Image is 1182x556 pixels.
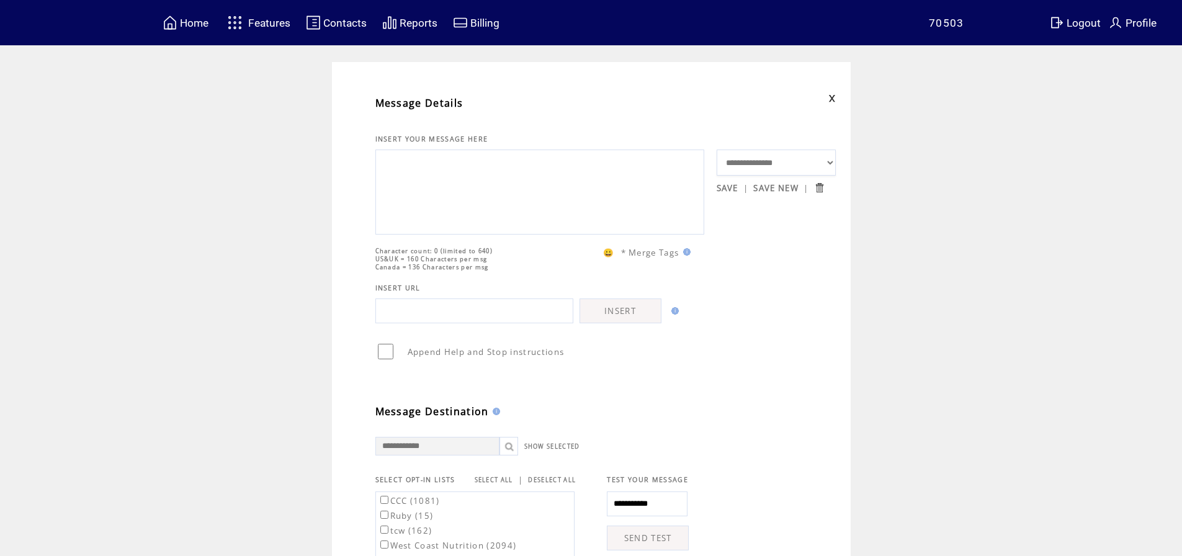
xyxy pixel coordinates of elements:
[408,346,565,357] span: Append Help and Stop instructions
[375,475,455,484] span: SELECT OPT-IN LISTS
[378,510,434,521] label: Ruby (15)
[524,442,580,451] a: SHOW SELECTED
[717,182,738,194] a: SAVE
[378,525,432,536] label: tcw (162)
[380,496,388,504] input: CCC (1081)
[161,13,210,32] a: Home
[607,526,689,550] a: SEND TEST
[753,182,799,194] a: SAVE NEW
[378,495,440,506] label: CCC (1081)
[375,135,488,143] span: INSERT YOUR MESSAGE HERE
[621,247,679,258] span: * Merge Tags
[222,11,292,35] a: Features
[375,96,463,110] span: Message Details
[804,182,808,194] span: |
[248,17,290,29] span: Features
[180,17,208,29] span: Home
[1126,17,1157,29] span: Profile
[375,255,488,263] span: US&UK = 160 Characters per msg
[453,15,468,30] img: creidtcard.svg
[1049,15,1064,30] img: exit.svg
[380,526,388,534] input: tcw (162)
[382,15,397,30] img: chart.svg
[489,408,500,415] img: help.gif
[470,17,499,29] span: Billing
[528,476,576,484] a: DESELECT ALL
[375,284,421,292] span: INSERT URL
[375,405,489,418] span: Message Destination
[451,13,501,32] a: Billing
[380,540,388,549] input: West Coast Nutrition (2094)
[380,511,388,519] input: Ruby (15)
[380,13,439,32] a: Reports
[518,474,523,485] span: |
[1067,17,1101,29] span: Logout
[375,247,493,255] span: Character count: 0 (limited to 640)
[1106,13,1158,32] a: Profile
[929,17,964,29] span: 70503
[378,540,517,551] label: West Coast Nutrition (2094)
[607,475,688,484] span: TEST YOUR MESSAGE
[304,13,369,32] a: Contacts
[743,182,748,194] span: |
[306,15,321,30] img: contacts.svg
[375,263,489,271] span: Canada = 136 Characters per msg
[813,182,825,194] input: Submit
[580,298,661,323] a: INSERT
[603,247,614,258] span: 😀
[1108,15,1123,30] img: profile.svg
[323,17,367,29] span: Contacts
[224,12,246,33] img: features.svg
[163,15,177,30] img: home.svg
[1047,13,1106,32] a: Logout
[475,476,513,484] a: SELECT ALL
[400,17,437,29] span: Reports
[679,248,691,256] img: help.gif
[668,307,679,315] img: help.gif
